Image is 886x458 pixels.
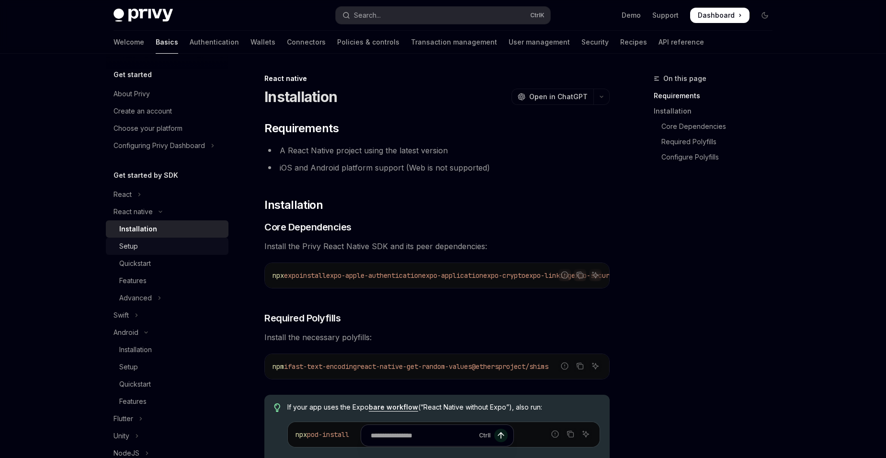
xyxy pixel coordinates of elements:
span: If your app uses the Expo (“React Native without Expo”), also run: [287,402,600,412]
button: Ask AI [589,269,602,281]
div: Quickstart [119,258,151,269]
a: bare workflow [369,403,418,412]
span: Core Dependencies [264,220,352,234]
button: Toggle Swift section [106,307,228,324]
button: Open in ChatGPT [511,89,593,105]
button: Copy the contents from the code block [574,269,586,281]
a: Recipes [620,31,647,54]
span: expo-apple-authentication [326,271,422,280]
span: expo [284,271,299,280]
span: npx [273,271,284,280]
div: Choose your platform [114,123,182,134]
a: Requirements [654,88,780,103]
a: Connectors [287,31,326,54]
div: Setup [119,361,138,373]
div: Advanced [119,292,152,304]
a: Required Polyfills [654,134,780,149]
span: On this page [663,73,706,84]
span: expo-linking [525,271,571,280]
span: @ethersproject/shims [472,362,548,371]
a: Authentication [190,31,239,54]
a: Policies & controls [337,31,399,54]
div: Features [119,275,147,286]
a: Dashboard [690,8,750,23]
li: A React Native project using the latest version [264,144,610,157]
button: Toggle Android section [106,324,228,341]
span: npm [273,362,284,371]
div: Setup [119,240,138,252]
h5: Get started by SDK [114,170,178,181]
span: react-native-get-random-values [357,362,472,371]
a: Choose your platform [106,120,228,137]
span: expo-secure-store [571,271,636,280]
button: Toggle Configuring Privy Dashboard section [106,137,228,154]
input: Ask a question... [371,425,475,446]
span: Requirements [264,121,339,136]
span: Installation [264,197,323,213]
button: Toggle React native section [106,203,228,220]
span: Dashboard [698,11,735,20]
button: Toggle React section [106,186,228,203]
button: Send message [494,429,508,442]
div: Search... [354,10,381,21]
div: React [114,189,132,200]
div: Installation [119,344,152,355]
h5: Get started [114,69,152,80]
button: Report incorrect code [558,269,571,281]
div: Flutter [114,413,133,424]
a: Create an account [106,103,228,120]
a: Demo [622,11,641,20]
h1: Installation [264,88,337,105]
div: Quickstart [119,378,151,390]
a: Basics [156,31,178,54]
div: About Privy [114,88,150,100]
svg: Tip [274,403,281,412]
a: Core Dependencies [654,119,780,134]
button: Ask AI [589,360,602,372]
a: Features [106,393,228,410]
a: Security [581,31,609,54]
a: Transaction management [411,31,497,54]
div: React native [264,74,610,83]
a: Installation [106,341,228,358]
button: Toggle Flutter section [106,410,228,427]
button: Copy the contents from the code block [574,360,586,372]
div: Create an account [114,105,172,117]
button: Open search [336,7,550,24]
img: dark logo [114,9,173,22]
span: Required Polyfills [264,311,341,325]
a: Features [106,272,228,289]
a: Configure Polyfills [654,149,780,165]
div: React native [114,206,153,218]
span: expo-application [422,271,483,280]
span: expo-crypto [483,271,525,280]
button: Toggle Unity section [106,427,228,445]
div: Unity [114,430,129,442]
a: Setup [106,358,228,376]
li: iOS and Android platform support (Web is not supported) [264,161,610,174]
div: Android [114,327,138,338]
a: API reference [659,31,704,54]
a: Welcome [114,31,144,54]
div: Features [119,396,147,407]
span: Ctrl K [530,11,545,19]
button: Toggle Advanced section [106,289,228,307]
a: Quickstart [106,255,228,272]
span: Open in ChatGPT [529,92,588,102]
a: About Privy [106,85,228,103]
a: Support [652,11,679,20]
button: Toggle dark mode [757,8,772,23]
a: Quickstart [106,376,228,393]
a: Wallets [250,31,275,54]
div: Swift [114,309,129,321]
span: i [284,362,288,371]
span: fast-text-encoding [288,362,357,371]
button: Report incorrect code [558,360,571,372]
span: install [299,271,326,280]
a: Setup [106,238,228,255]
div: Installation [119,223,157,235]
span: Install the necessary polyfills: [264,331,610,344]
a: User management [509,31,570,54]
a: Installation [654,103,780,119]
a: Installation [106,220,228,238]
